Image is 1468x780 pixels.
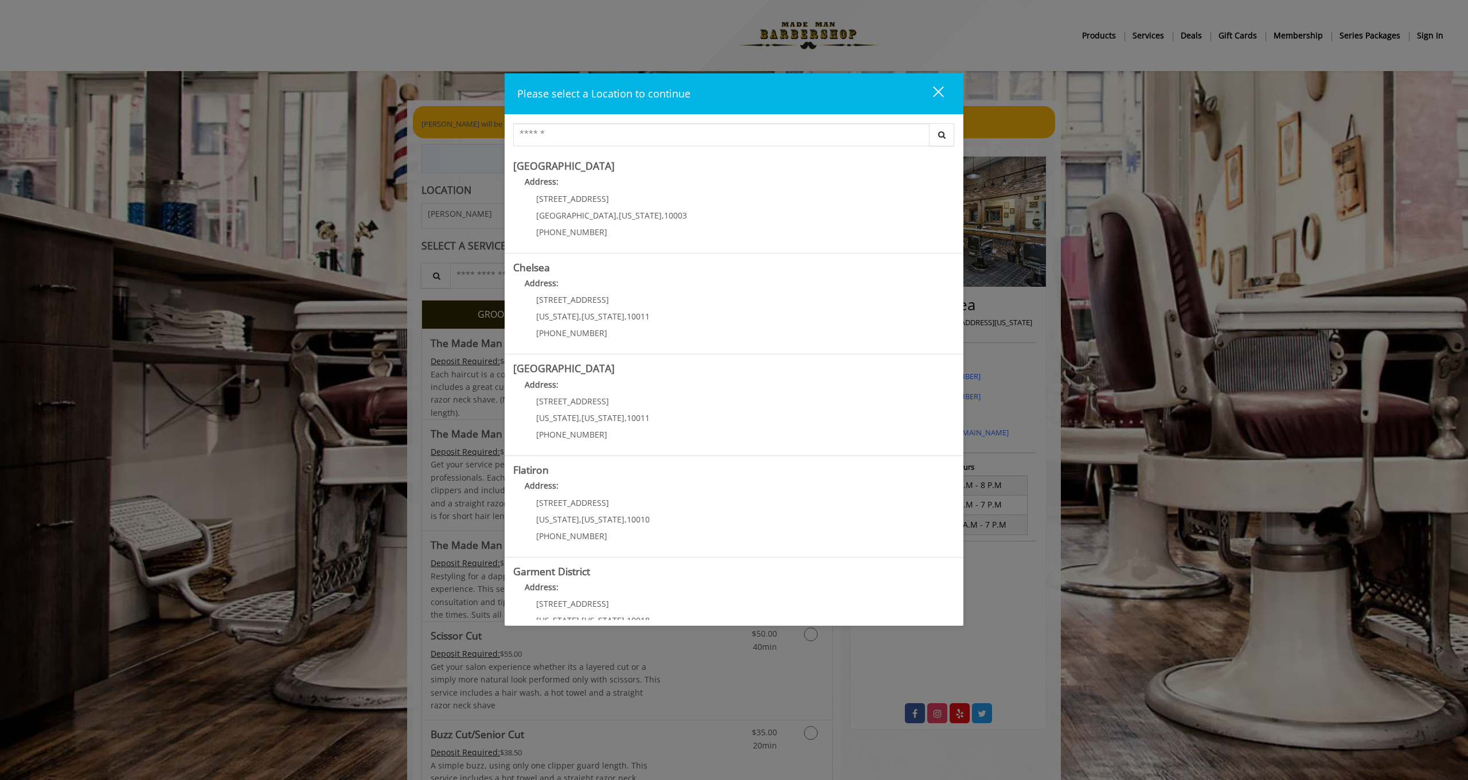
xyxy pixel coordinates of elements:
span: , [662,210,664,221]
span: , [579,615,581,626]
b: Garment District [513,564,590,578]
b: Address: [525,379,559,390]
span: [STREET_ADDRESS] [536,598,609,609]
span: 10018 [627,615,650,626]
span: 10011 [627,311,650,322]
span: [PHONE_NUMBER] [536,327,607,338]
span: [US_STATE] [536,514,579,525]
span: [STREET_ADDRESS] [536,294,609,305]
span: [US_STATE] [536,615,579,626]
span: 10003 [664,210,687,221]
span: , [579,311,581,322]
b: Address: [525,480,559,491]
span: 10010 [627,514,650,525]
span: [PHONE_NUMBER] [536,531,607,541]
input: Search Center [513,123,930,146]
span: [US_STATE] [619,210,662,221]
span: , [624,311,627,322]
span: [US_STATE] [581,311,624,322]
span: [PHONE_NUMBER] [536,429,607,440]
b: Address: [525,176,559,187]
span: , [624,514,627,525]
span: [US_STATE] [536,412,579,423]
b: Chelsea [513,260,550,274]
span: , [579,412,581,423]
button: close dialog [912,82,951,106]
span: , [579,514,581,525]
b: [GEOGRAPHIC_DATA] [513,361,615,375]
span: [US_STATE] [581,514,624,525]
div: close dialog [920,85,943,103]
span: Please select a Location to continue [517,87,690,100]
span: [US_STATE] [581,615,624,626]
i: Search button [935,131,948,139]
span: [US_STATE] [581,412,624,423]
span: [US_STATE] [536,311,579,322]
span: 10011 [627,412,650,423]
span: [STREET_ADDRESS] [536,497,609,508]
span: [PHONE_NUMBER] [536,227,607,237]
b: Address: [525,582,559,592]
b: [GEOGRAPHIC_DATA] [513,159,615,173]
b: Address: [525,278,559,288]
span: , [624,615,627,626]
span: [STREET_ADDRESS] [536,193,609,204]
span: , [616,210,619,221]
span: [STREET_ADDRESS] [536,396,609,407]
span: [GEOGRAPHIC_DATA] [536,210,616,221]
span: , [624,412,627,423]
b: Flatiron [513,463,549,477]
div: Center Select [513,123,955,152]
